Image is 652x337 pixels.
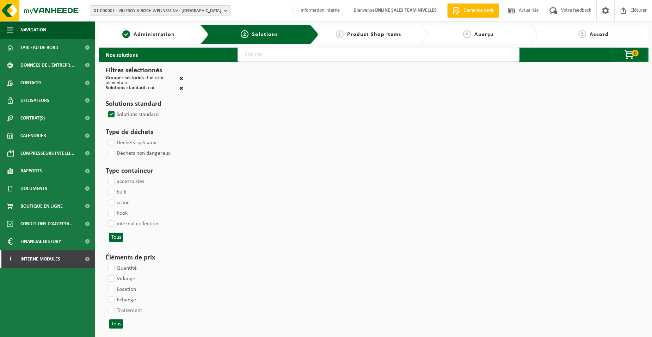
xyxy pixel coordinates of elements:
[20,39,59,56] span: Tableau de bord
[106,99,183,109] h3: Solutions standard
[106,65,183,76] h3: Filtres sélectionnés
[20,233,61,250] span: Financial History
[99,48,145,62] h2: Nos solutions
[322,30,414,39] a: 3Product Shop Items
[252,32,278,37] span: Solutions
[122,30,130,38] span: 1
[474,32,494,37] span: Aperçu
[109,319,123,329] button: Tous
[20,250,60,268] span: Interne modules
[90,5,231,16] button: 01-000001 - VILLEROY & BOCH WELLNESS NV - [GEOGRAPHIC_DATA]
[107,295,136,305] label: Echange
[291,5,340,16] label: Information interne
[107,208,128,219] label: hook
[107,274,135,284] label: Vidange
[463,30,471,38] span: 4
[102,30,195,39] a: 1Administration
[238,48,519,62] input: Chercher
[106,86,154,92] div: : oui
[241,30,248,38] span: 2
[107,197,130,208] label: crane
[20,197,63,215] span: Boutique en ligne
[20,180,47,197] span: Documents
[20,162,42,180] span: Rapports
[106,127,183,137] h3: Type de déchets
[20,21,46,39] span: Navigation
[7,250,13,268] span: I
[107,176,144,187] label: accessoiries
[107,187,126,197] label: bulk
[336,30,344,38] span: 3
[542,30,645,39] a: 5Accord
[109,233,123,242] button: Tous
[20,74,42,92] span: Contacts
[432,30,524,39] a: 4Aperçu
[462,7,496,14] span: Demande devis
[106,76,179,86] div: : Industrie alimentaire
[347,32,401,37] span: Product Shop Items
[214,30,305,39] a: 2Solutions
[107,109,159,120] label: Solutions standard
[94,6,221,16] span: 01-000001 - VILLEROY & BOCH WELLNESS NV - [GEOGRAPHIC_DATA]
[107,284,136,295] label: Location
[107,148,171,159] label: Déchets non dangereux
[20,127,46,145] span: Calendrier
[20,109,45,127] span: Contrat(s)
[613,48,648,62] button: 0
[590,32,609,37] span: Accord
[20,215,74,233] span: Conditions d'accepta...
[107,305,142,316] label: Traitement
[20,145,74,162] span: Compresseurs intelli...
[375,8,437,13] strong: ONLINE SALES TEAM NIVELLES
[106,75,144,81] span: Groupes sectoriels
[578,30,586,38] span: 5
[106,252,183,263] h3: Éléments de prix
[107,263,137,274] label: Quantité
[134,32,175,37] span: Administration
[20,56,74,74] span: Données de l'entrepr...
[107,137,156,148] label: Déchets spéciaux
[107,219,158,229] label: internal collection
[106,85,146,91] span: Solutions standard
[106,166,183,176] h3: Type containeur
[447,4,499,18] a: Demande devis
[632,50,639,56] span: 0
[20,92,49,109] span: Utilisateurs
